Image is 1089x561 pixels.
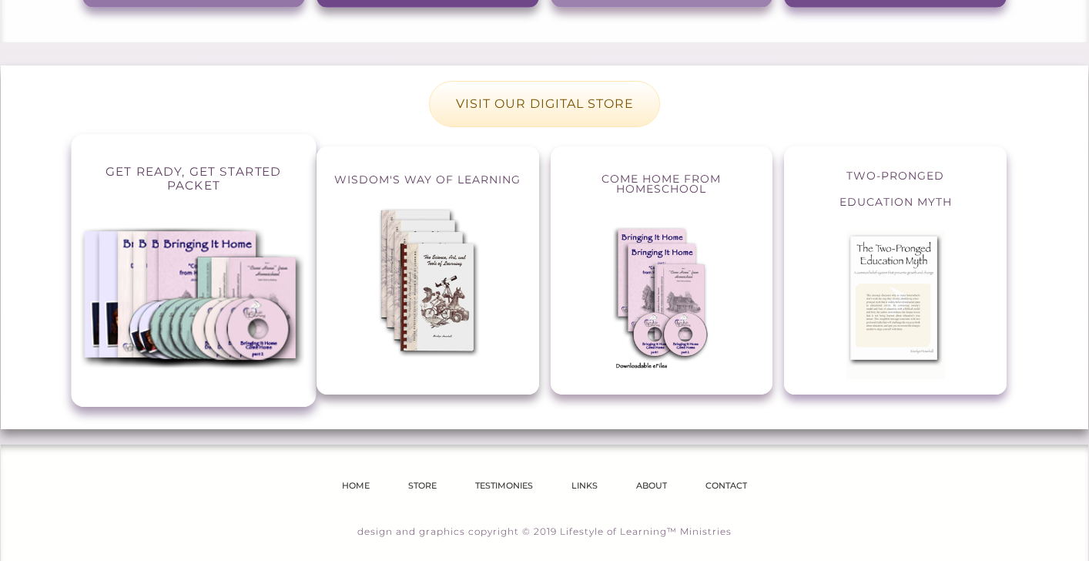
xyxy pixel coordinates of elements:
span: Education myth [839,195,952,209]
a: HOME [342,477,370,494]
a: STORE [408,477,437,494]
span: Come Home from Homeschool [601,172,721,197]
a: LINKS [571,477,598,494]
p: VISIT OUR DIGITAL STORE [430,82,659,126]
p: design and graphics copyright © 2019 Lifestyle of Learning™ Ministries [17,512,1072,551]
span: Two-Pronged [846,169,944,183]
a: ABOUT [636,477,667,494]
a: CONTACT [705,477,747,494]
a: TESTIMONIES [475,477,533,494]
span: Wisdom's Way of Learning [334,173,521,186]
span: Get Ready, Get Started packet [106,163,282,193]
